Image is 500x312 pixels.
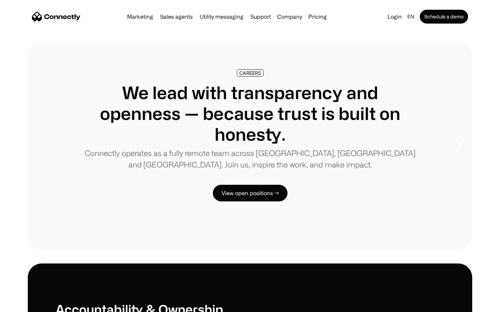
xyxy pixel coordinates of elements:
a: Schedule a demo [420,10,468,24]
a: Marketing [124,14,156,19]
div: Company [277,12,302,21]
ul: Language list [14,300,42,310]
div: 1 of 8 [28,42,472,250]
div: en [405,12,418,21]
a: Login [385,12,405,21]
p: Connectly operates as a fully remote team across [GEOGRAPHIC_DATA], [GEOGRAPHIC_DATA] and [GEOGRA... [83,147,417,170]
div: Company [275,12,304,21]
h1: We lead with transparency and openness — because trust is built on honesty. [83,82,417,145]
div: next slide [444,111,472,180]
a: home [32,11,81,22]
div: CAREERS [239,70,261,76]
div: en [407,12,414,21]
aside: Language selected: English [7,299,42,310]
a: View open positions → [213,185,287,201]
div: carousel [28,42,472,250]
a: Support [248,14,274,19]
a: Sales agents [157,14,195,19]
a: Pricing [306,14,330,19]
a: Utility messaging [197,14,246,19]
